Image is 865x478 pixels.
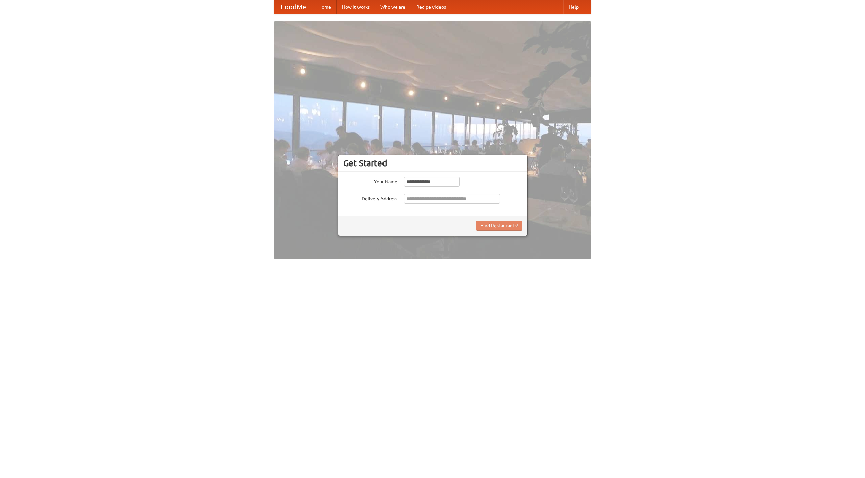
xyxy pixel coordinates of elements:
a: Who we are [375,0,411,14]
a: Home [313,0,337,14]
a: Help [563,0,584,14]
a: Recipe videos [411,0,451,14]
label: Delivery Address [343,194,397,202]
a: FoodMe [274,0,313,14]
h3: Get Started [343,158,522,168]
a: How it works [337,0,375,14]
button: Find Restaurants! [476,221,522,231]
label: Your Name [343,177,397,185]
